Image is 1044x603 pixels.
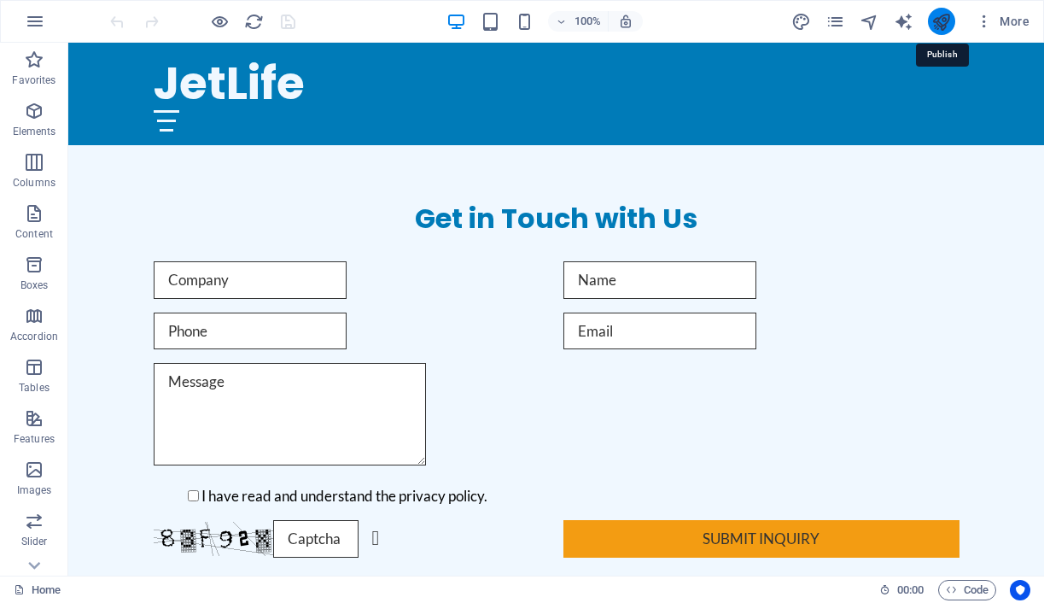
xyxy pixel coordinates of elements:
button: Click here to leave preview mode and continue editing [209,11,230,32]
span: More [976,13,1029,30]
span: Code [946,580,989,600]
button: reload [243,11,264,32]
span: : [909,583,912,596]
p: Accordion [10,330,58,343]
button: publish [928,8,955,35]
p: Favorites [12,73,55,87]
i: Design (Ctrl+Alt+Y) [791,12,811,32]
button: navigator [860,11,880,32]
p: Tables [19,381,50,395]
span: 00 00 [897,580,924,600]
button: 100% [548,11,609,32]
i: On resize automatically adjust zoom level to fit chosen device. [618,14,633,29]
button: Usercentrics [1010,580,1030,600]
p: Content [15,227,53,241]
a: Click to cancel selection. Double-click to open Pages [14,580,61,600]
button: design [791,11,812,32]
h6: Session time [879,580,924,600]
button: pages [825,11,846,32]
h6: 100% [574,11,601,32]
button: Code [938,580,996,600]
p: Images [17,483,52,497]
i: AI Writer [894,12,913,32]
button: More [969,8,1036,35]
button: text_generator [894,11,914,32]
p: Elements [13,125,56,138]
p: Boxes [20,278,49,292]
p: Columns [13,176,55,190]
p: Features [14,432,55,446]
i: Pages (Ctrl+Alt+S) [825,12,845,32]
i: Navigator [860,12,879,32]
p: Slider [21,535,48,548]
i: Reload page [244,12,264,32]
